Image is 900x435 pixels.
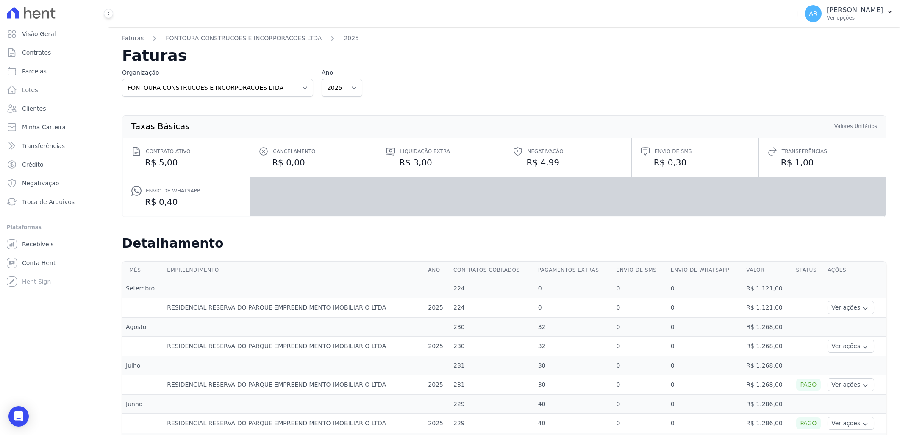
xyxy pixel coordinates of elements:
[535,356,613,375] td: 30
[22,160,44,169] span: Crédito
[131,196,241,208] dd: R$ 0,40
[535,318,613,337] td: 32
[827,14,883,21] p: Ver opções
[273,147,315,156] span: Cancelamento
[425,298,450,318] td: 2025
[450,337,535,356] td: 230
[122,236,886,251] h2: Detalhamento
[425,375,450,395] td: 2025
[613,337,667,356] td: 0
[450,375,535,395] td: 231
[3,193,105,210] a: Troca de Arquivos
[828,378,874,391] button: Ver ações
[425,337,450,356] td: 2025
[122,34,144,43] a: Faturas
[22,30,56,38] span: Visão Geral
[3,100,105,117] a: Clientes
[613,414,667,433] td: 0
[743,395,792,414] td: R$ 1.286,00
[667,262,743,279] th: Envio de Whatsapp
[613,318,667,337] td: 0
[809,11,817,17] span: AR
[22,259,56,267] span: Conta Hent
[122,318,164,337] td: Agosto
[743,356,792,375] td: R$ 1.268,00
[782,147,827,156] span: Transferências
[513,156,622,168] dd: R$ 4,99
[22,142,65,150] span: Transferências
[535,395,613,414] td: 40
[743,375,792,395] td: R$ 1.268,00
[166,34,322,43] a: FONTOURA CONSTRUCOES E INCORPORACOES LTDA
[22,198,75,206] span: Troca de Arquivos
[450,414,535,433] td: 229
[535,298,613,318] td: 0
[122,34,886,48] nav: Breadcrumb
[3,137,105,154] a: Transferências
[828,340,874,353] button: Ver ações
[386,156,495,168] dd: R$ 3,00
[3,63,105,80] a: Parcelas
[667,318,743,337] td: 0
[667,298,743,318] td: 0
[22,179,59,187] span: Negativação
[613,375,667,395] td: 0
[322,68,362,77] label: Ano
[7,222,101,232] div: Plataformas
[828,417,874,430] button: Ver ações
[3,44,105,61] a: Contratos
[164,414,425,433] td: RESIDENCIAL RESERVA DO PARQUE EMPREENDIMENTO IMOBILIARIO LTDA
[131,156,241,168] dd: R$ 5,00
[3,236,105,253] a: Recebíveis
[344,34,359,43] a: 2025
[743,414,792,433] td: R$ 1.286,00
[22,67,47,75] span: Parcelas
[667,395,743,414] td: 0
[828,301,874,314] button: Ver ações
[743,298,792,318] td: R$ 1.121,00
[122,395,164,414] td: Junho
[667,414,743,433] td: 0
[450,262,535,279] th: Contratos cobrados
[3,175,105,192] a: Negativação
[613,356,667,375] td: 0
[22,104,46,113] span: Clientes
[743,337,792,356] td: R$ 1.268,00
[743,279,792,298] td: R$ 1.121,00
[400,147,450,156] span: Liquidação extra
[796,417,821,429] div: Pago
[450,356,535,375] td: 231
[164,262,425,279] th: Empreendimento
[146,187,200,195] span: Envio de Whatsapp
[450,395,535,414] td: 229
[22,123,66,131] span: Minha Carteira
[3,25,105,42] a: Visão Geral
[667,356,743,375] td: 0
[613,262,667,279] th: Envio de SMS
[164,298,425,318] td: RESIDENCIAL RESERVA DO PARQUE EMPREENDIMENTO IMOBILIARIO LTDA
[655,147,692,156] span: Envio de SMS
[640,156,750,168] dd: R$ 0,30
[667,279,743,298] td: 0
[527,147,563,156] span: Negativação
[425,262,450,279] th: Ano
[834,123,878,130] th: Valores Unitários
[3,119,105,136] a: Minha Carteira
[796,379,821,391] div: Pago
[146,147,190,156] span: Contrato ativo
[793,262,825,279] th: Status
[3,254,105,271] a: Conta Hent
[535,262,613,279] th: Pagamentos extras
[258,156,368,168] dd: R$ 0,00
[535,414,613,433] td: 40
[535,337,613,356] td: 32
[613,298,667,318] td: 0
[122,48,886,63] h2: Faturas
[613,395,667,414] td: 0
[122,68,313,77] label: Organização
[131,123,190,130] th: Taxas Básicas
[450,279,535,298] td: 224
[827,6,883,14] p: [PERSON_NAME]
[824,262,886,279] th: Ações
[798,2,900,25] button: AR [PERSON_NAME] Ver opções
